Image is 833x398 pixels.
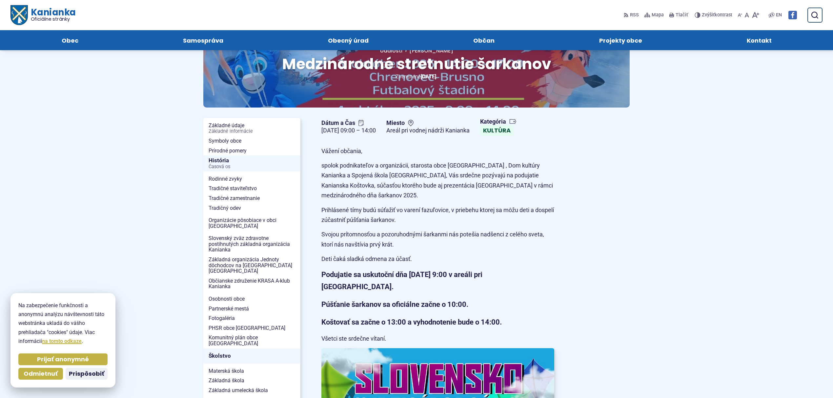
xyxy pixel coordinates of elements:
button: Zväčšiť veľkosť písma [750,8,761,22]
a: Kontakt [701,30,817,50]
img: Prejsť na domovskú stránku [10,5,28,25]
span: PHSR obce [GEOGRAPHIC_DATA] [209,323,295,333]
button: Odmietnuť [18,368,63,380]
span: Kategória [480,118,517,126]
p: Na zabezpečenie funkčnosti a anonymnú analýzu návštevnosti táto webstránka ukladá do vášho prehli... [18,301,108,346]
span: Slovenský zväz zdravotne postihnutých základná organizácia Kanianka [209,233,295,255]
span: Oficiálne stránky [31,17,76,21]
strong: Púšťanie šarkanov sa oficiálne začne o 10:00. [321,300,468,308]
button: Tlačiť [668,8,689,22]
a: Základná škola [203,376,300,386]
button: Zmenšiť veľkosť písma [736,8,743,22]
a: Samospráva [137,30,269,50]
a: Partnerské mestá [203,304,300,314]
span: Tradičné zamestnanie [209,193,295,203]
span: EN [776,11,782,19]
button: Nastaviť pôvodnú veľkosť písma [743,8,750,22]
strong: Podujatie sa uskutoční dňa [DATE] 9:00 v areáli pri [GEOGRAPHIC_DATA]. [321,270,482,291]
p: Prihlásené tímy budú súťažiť vo varení fazuľovice, v priebehu ktorej sa môžu deti a dospelí zúčas... [321,205,554,225]
a: Projekty obce [553,30,688,50]
p: Deti čaká sladká odmena za účasť. [321,254,554,264]
span: Tradičný odev [209,203,295,213]
span: Občan [473,30,495,50]
p: Svojou prítomnosťou a pozoruhodnými šarkanmi nás potešia nadšenci z celého sveta, ktorí nás navšt... [321,229,554,249]
button: Prijať anonymné [18,353,108,365]
span: Tlačiť [676,12,688,18]
a: Fotogaléria [203,313,300,323]
span: Symboly obce [209,136,295,146]
a: Slovenský zväz zdravotne postihnutých základná organizácia Kanianka [203,233,300,255]
span: Fotogaléria [209,313,295,323]
span: kontrast [702,12,732,18]
span: Materská škola [209,366,295,376]
a: Mapa [643,8,665,22]
a: Základná umelecká škola [203,386,300,395]
img: Prejsť na Facebook stránku [788,11,797,19]
span: Základné údaje [209,121,295,136]
button: Zvýšiťkontrast [695,8,734,22]
a: Občan [427,30,540,50]
span: Osobnosti obce [209,294,295,304]
a: Základné údajeZákladné informácie [203,121,300,136]
button: Prispôsobiť [66,368,108,380]
a: Obec [16,30,124,50]
span: [PERSON_NAME] [409,47,453,54]
a: HistóriaČasová os [203,155,300,171]
span: Základná organizácia Jednoty dôchodcov na [GEOGRAPHIC_DATA] [GEOGRAPHIC_DATA] [209,255,295,276]
a: RSS [623,8,640,22]
a: Obecný úrad [282,30,414,50]
a: Rodinné zvyky [203,174,300,184]
span: Komunitný plán obce [GEOGRAPHIC_DATA] [209,333,295,348]
p: Vážení občania, [321,146,554,156]
a: Prírodné pomery [203,146,300,156]
span: Základné informácie [209,129,295,134]
span: Základná umelecká škola [209,386,295,395]
a: EN [775,11,783,19]
span: Základná škola [209,376,295,386]
span: RSS [630,11,639,19]
a: Materská škola [203,366,300,376]
span: Mapa [652,11,664,19]
span: Obec [62,30,78,50]
a: Občianske združenie KRASA A-klub Kanianka [203,276,300,291]
span: Rodinné zvyky [209,174,295,184]
span: Časová os [209,164,295,169]
a: Tradičné staviteľstvo [203,184,300,193]
a: Osobnosti obce [203,294,300,304]
span: Prispôsobiť [69,370,104,378]
a: Tradičné zamestnanie [203,193,300,203]
span: Dátum a Čas [321,119,376,127]
a: [PERSON_NAME] [402,47,453,54]
span: Samospráva [183,30,223,50]
span: Kontakt [747,30,772,50]
span: Tradičné staviteľstvo [209,184,295,193]
figcaption: Areál pri vodnej nádrži Kanianka [386,127,470,134]
span: Prírodné pomery [209,146,295,156]
span: [DATE] [421,73,436,80]
p: Zverejnené . [224,72,609,81]
span: Miesto [386,119,470,127]
span: Partnerské mestá [209,304,295,314]
figcaption: [DATE] 09:00 – 14:00 [321,127,376,134]
a: Udalosti [380,47,402,54]
span: Občianske združenie KRASA A-klub Kanianka [209,276,295,291]
span: História [209,155,295,171]
span: Školstvo [209,351,295,361]
a: PHSR obce [GEOGRAPHIC_DATA] [203,323,300,333]
a: Školstvo [203,348,300,364]
span: Prijať anonymné [37,356,89,363]
a: Tradičný odev [203,203,300,213]
span: Zvýšiť [702,12,715,18]
a: Kultúra [480,125,514,136]
span: Kanianka [28,8,75,22]
a: Symboly obce [203,136,300,146]
span: Medzinárodné stretnutie šarkanov [282,53,551,74]
span: Organizácie pôsobiace v obci [GEOGRAPHIC_DATA] [209,215,295,231]
p: spolok podnikateľov a organizácii, starosta obce [GEOGRAPHIC_DATA] , Dom kultúry Kanianka a Spoje... [321,161,554,201]
a: na tomto odkaze [42,338,82,344]
a: Komunitný plán obce [GEOGRAPHIC_DATA] [203,333,300,348]
p: Všetci ste srdečne vítaní. [321,334,554,344]
span: Projekty obce [599,30,642,50]
strong: Koštovať sa začne o 13:00 a vyhodnotenie bude o 14:00. [321,318,502,326]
